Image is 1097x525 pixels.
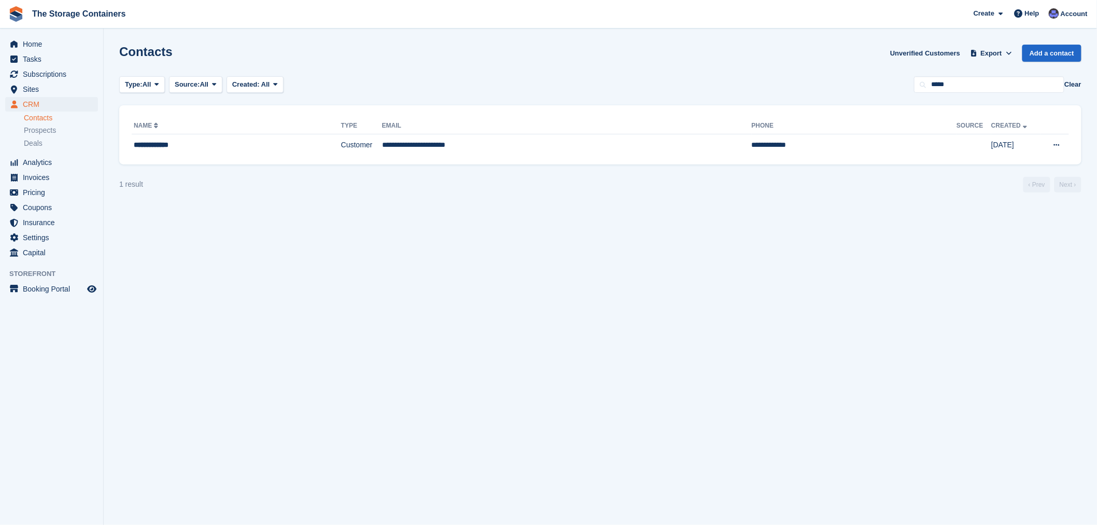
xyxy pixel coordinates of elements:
a: menu [5,82,98,96]
span: Home [23,37,85,51]
span: Create [974,8,994,19]
th: Source [957,118,991,134]
span: Subscriptions [23,67,85,81]
a: Contacts [24,113,98,123]
th: Type [341,118,382,134]
a: Deals [24,138,98,149]
a: The Storage Containers [28,5,130,22]
button: Type: All [119,76,165,93]
a: Next [1054,177,1081,192]
a: menu [5,245,98,260]
span: Insurance [23,215,85,230]
a: menu [5,170,98,185]
span: Type: [125,79,143,90]
span: Analytics [23,155,85,170]
span: Settings [23,230,85,245]
span: Capital [23,245,85,260]
button: Created: All [227,76,284,93]
a: Previous [1023,177,1050,192]
a: menu [5,97,98,112]
span: All [261,80,270,88]
img: Dan Excell [1049,8,1059,19]
span: CRM [23,97,85,112]
a: menu [5,282,98,296]
th: Phone [752,118,957,134]
a: menu [5,200,98,215]
span: Sites [23,82,85,96]
nav: Page [1021,177,1084,192]
div: 1 result [119,179,143,190]
span: Created: [232,80,260,88]
span: Storefront [9,269,103,279]
td: [DATE] [991,134,1040,156]
a: menu [5,215,98,230]
a: Created [991,122,1029,129]
a: menu [5,155,98,170]
a: menu [5,37,98,51]
span: Export [981,48,1002,59]
span: Pricing [23,185,85,200]
span: Invoices [23,170,85,185]
span: Prospects [24,126,56,135]
span: All [200,79,209,90]
span: All [143,79,151,90]
a: Unverified Customers [886,45,964,62]
a: Name [134,122,160,129]
a: Preview store [86,283,98,295]
a: menu [5,52,98,66]
a: menu [5,185,98,200]
span: Deals [24,139,43,148]
span: Source: [175,79,200,90]
span: Tasks [23,52,85,66]
span: Booking Portal [23,282,85,296]
a: Prospects [24,125,98,136]
span: Coupons [23,200,85,215]
span: Account [1061,9,1088,19]
th: Email [382,118,752,134]
td: Customer [341,134,382,156]
button: Clear [1064,79,1081,90]
a: menu [5,67,98,81]
a: Add a contact [1022,45,1081,62]
span: Help [1025,8,1039,19]
h1: Contacts [119,45,173,59]
button: Export [968,45,1014,62]
a: menu [5,230,98,245]
img: stora-icon-8386f47178a22dfd0bd8f6a31ec36ba5ce8667c1dd55bd0f319d3a0aa187defe.svg [8,6,24,22]
button: Source: All [169,76,222,93]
